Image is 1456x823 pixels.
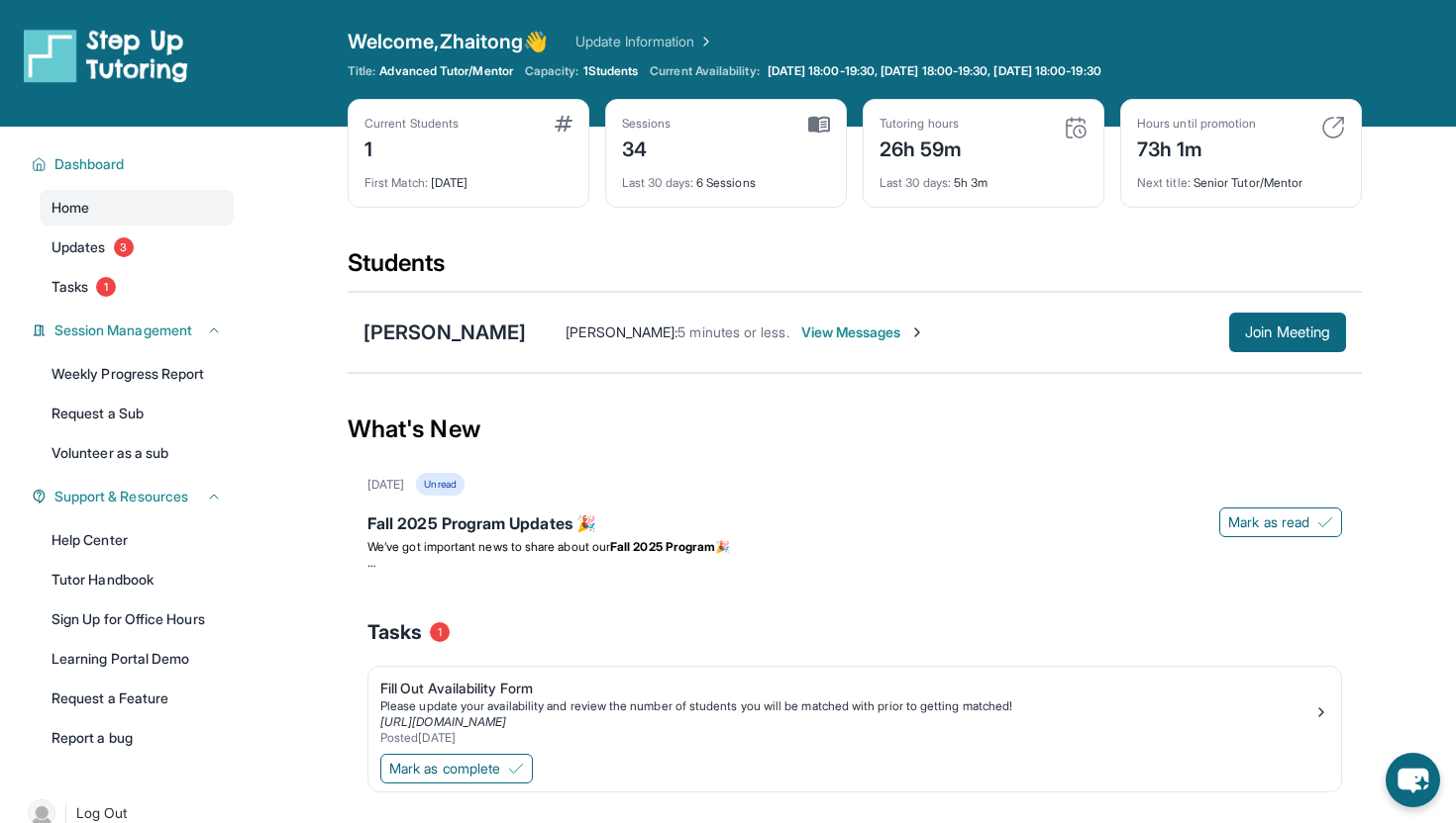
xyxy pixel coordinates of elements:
[380,754,533,783] button: Mark as complete
[1137,132,1256,163] div: 73h 1m
[1245,326,1330,338] span: Join Meeting
[880,116,963,132] div: Tutoring hours
[40,562,234,597] a: Tutor Handbook
[380,698,1313,714] div: Please update your availability and review the number of students you will be matched with prior ...
[54,320,192,340] span: Session Management
[40,269,234,305] a: Tasks1
[1321,116,1345,139] img: card
[379,63,512,79] span: Advanced Tutor/Mentor
[364,175,428,190] span: First Match :
[508,761,524,777] img: Mark as complete
[1137,116,1256,132] div: Hours until promotion
[54,154,125,174] span: Dashboard
[808,116,830,134] img: card
[1219,507,1342,537] button: Mark as read
[348,386,1362,473] div: What's New
[575,32,714,51] a: Update Information
[367,477,404,493] div: [DATE]
[430,622,450,642] span: 1
[40,522,234,558] a: Help Center
[1064,116,1088,139] img: card
[380,714,506,729] a: [URL][DOMAIN_NAME]
[364,132,459,163] div: 1
[566,323,677,340] span: [PERSON_NAME] :
[364,319,526,346] div: [PERSON_NAME]
[47,154,222,174] button: Dashboard
[40,396,234,431] a: Request a Sub
[380,730,1313,746] div: Posted [DATE]
[96,277,116,297] span: 1
[880,175,951,190] span: Last 30 days :
[52,277,88,297] span: Tasks
[54,487,188,506] span: Support & Resources
[677,323,788,340] span: 5 minutes or less.
[348,247,1362,291] div: Students
[768,63,1101,79] span: [DATE] 18:00-19:30, [DATE] 18:00-19:30, [DATE] 18:00-19:30
[416,473,464,496] div: Unread
[47,320,222,340] button: Session Management
[880,163,1088,191] div: 5h 3m
[583,63,639,79] span: 1 Students
[622,132,672,163] div: 34
[1317,514,1333,530] img: Mark as read
[367,511,1342,539] div: Fall 2025 Program Updates 🎉
[555,116,572,132] img: card
[622,163,830,191] div: 6 Sessions
[76,803,128,823] span: Log Out
[909,324,925,340] img: Chevron-Right
[40,229,234,265] a: Updates3
[1228,512,1309,532] span: Mark as read
[368,667,1341,750] a: Fill Out Availability FormPlease update your availability and review the number of students you w...
[40,720,234,756] a: Report a bug
[364,163,572,191] div: [DATE]
[1137,175,1191,190] span: Next title :
[1137,163,1345,191] div: Senior Tutor/Mentor
[1229,313,1346,352] button: Join Meeting
[694,32,714,51] img: Chevron Right
[40,641,234,677] a: Learning Portal Demo
[622,175,693,190] span: Last 30 days :
[367,539,610,554] span: We’ve got important news to share about our
[801,322,925,342] span: View Messages
[715,539,730,554] span: 🎉
[47,487,222,506] button: Support & Resources
[24,28,188,83] img: logo
[52,237,106,257] span: Updates
[622,116,672,132] div: Sessions
[880,132,963,163] div: 26h 59m
[348,28,548,55] span: Welcome, Zhaitong 👋
[348,63,375,79] span: Title:
[389,759,500,778] span: Mark as complete
[525,63,579,79] span: Capacity:
[52,198,89,218] span: Home
[380,679,1313,698] div: Fill Out Availability Form
[40,190,234,226] a: Home
[367,618,422,646] span: Tasks
[114,237,134,257] span: 3
[764,63,1105,79] a: [DATE] 18:00-19:30, [DATE] 18:00-19:30, [DATE] 18:00-19:30
[40,356,234,392] a: Weekly Progress Report
[40,681,234,716] a: Request a Feature
[610,539,715,554] strong: Fall 2025 Program
[1386,753,1440,807] button: chat-button
[40,601,234,637] a: Sign Up for Office Hours
[650,63,759,79] span: Current Availability:
[40,435,234,471] a: Volunteer as a sub
[364,116,459,132] div: Current Students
